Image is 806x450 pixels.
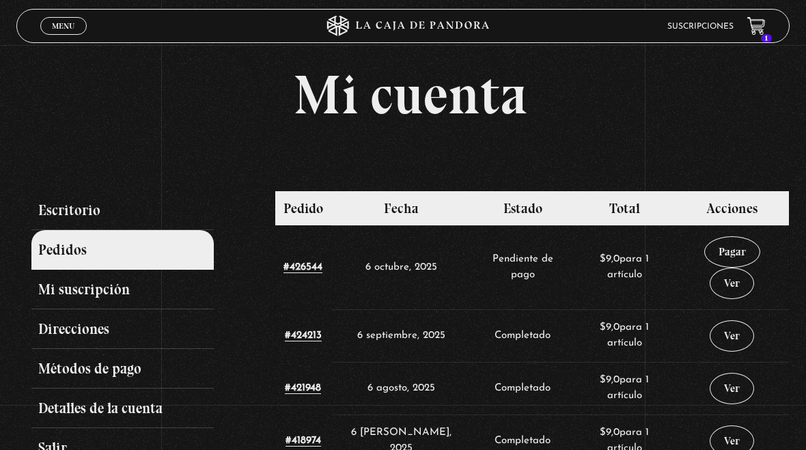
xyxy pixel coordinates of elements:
[31,230,213,270] a: Pedidos
[52,22,74,30] span: Menu
[285,383,321,394] a: Ver número del pedido 421948
[365,262,437,272] time: 6 octubre, 2025
[471,309,574,362] td: Completado
[600,375,620,385] span: 9,0
[574,362,675,414] td: para 1 artículo
[357,331,445,341] time: 6 septiembre, 2025
[710,268,754,299] a: Ver pedido 426544
[31,309,213,349] a: Direcciones
[710,373,754,404] a: Ver pedido 421948
[710,320,754,352] a: Ver pedido 424213
[609,200,640,216] span: Total
[600,322,606,333] span: $
[706,200,758,216] span: Acciones
[31,389,213,428] a: Detalles de la cuenta
[367,383,435,393] time: 6 agosto, 2025
[285,331,322,341] a: Ver número del pedido 424213
[747,17,766,36] a: 1
[600,254,606,264] span: $
[600,322,620,333] span: 9,0
[31,68,790,122] h1: Mi cuenta
[31,349,213,389] a: Métodos de pago
[31,270,213,309] a: Mi suscripción
[503,200,542,216] span: Estado
[31,191,213,230] a: Escritorio
[704,236,760,268] a: Pagar el pedido 426544
[600,427,620,438] span: 9,0
[574,225,675,309] td: para 1 artículo
[286,436,321,447] a: Ver número del pedido 418974
[471,225,574,309] td: Pendiente de pago
[283,200,323,216] span: Pedido
[283,262,322,273] a: Ver número del pedido 426544
[384,200,419,216] span: Fecha
[574,309,675,362] td: para 1 artículo
[600,427,606,438] span: $
[600,254,620,264] span: 9,0
[471,362,574,414] td: Completado
[48,33,80,43] span: Cerrar
[667,23,734,31] a: Suscripciones
[761,34,772,42] span: 1
[600,375,606,385] span: $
